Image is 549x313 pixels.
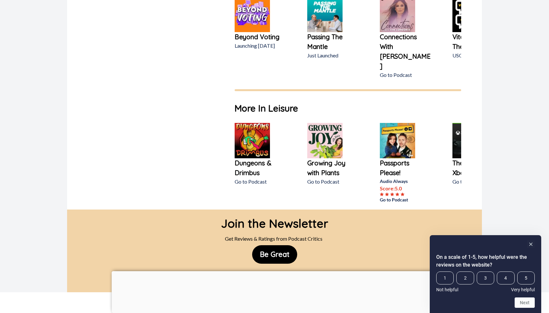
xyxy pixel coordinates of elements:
[452,123,488,158] img: The Official Xbox Podcast
[380,123,415,158] img: Passports Please!
[380,158,432,178] a: Passports Please!
[436,271,454,284] span: 1
[307,123,343,158] img: Growing Joy with Plants
[497,271,514,284] span: 4
[221,210,328,232] div: Join the Newsletter
[307,52,359,59] p: Just Launched
[436,240,535,308] div: On a scale of 1-5, how helpful were the reviews on the website? Select an option from 1 to 5, wit...
[436,253,535,269] h2: On a scale of 1-5, how helpful were the reviews on the website? Select an option from 1 to 5, wit...
[511,287,535,292] span: Very helpful
[235,158,286,178] a: Dungeons & Drimbus
[380,71,432,79] p: Go to Podcast
[477,271,494,284] span: 3
[517,271,535,284] span: 5
[452,158,504,178] a: The Official Xbox Podcast
[452,52,504,59] p: USC
[307,32,359,52] a: Passing The Mantle
[380,185,432,192] p: Score: 5.0
[380,32,432,71] a: Connections With [PERSON_NAME]
[436,287,458,292] span: Not helpful
[380,196,432,203] a: Go to Podcast
[436,271,535,292] div: On a scale of 1-5, how helpful were the reviews on the website? Select an option from 1 to 5, wit...
[235,178,286,186] p: Go to Podcast
[527,240,535,248] button: Hide survey
[221,232,328,245] div: Get Reviews & Ratings from Podcast Critics
[235,102,461,115] h1: More In Leisure
[515,297,535,308] button: Next question
[235,42,286,50] p: Launching [DATE]
[235,123,270,158] img: Dungeons & Drimbus
[452,32,504,52] a: Viterbi Voices: The Podcast
[452,178,504,186] p: Go to Podcast
[456,271,474,284] span: 2
[112,271,438,311] iframe: Advertisement
[380,178,432,185] p: Audio Always
[307,158,359,178] a: Growing Joy with Plants
[307,178,359,186] p: Go to Podcast
[235,32,286,42] a: Beyond Voting
[252,245,297,264] button: Be Great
